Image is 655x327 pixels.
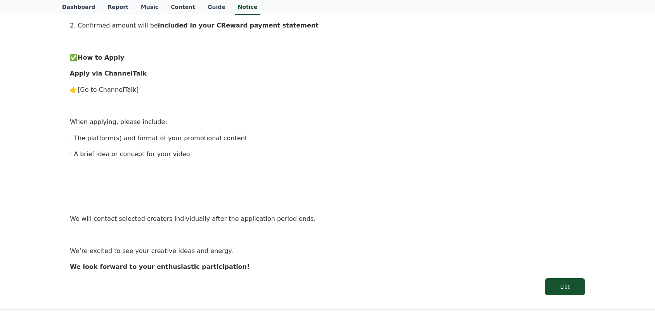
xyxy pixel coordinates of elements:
strong: We look forward to your enthusiastic participation! [70,263,250,270]
p: We’re excited to see your creative ideas and energy. [70,246,585,256]
p: · A brief idea or concept for your video [70,149,585,159]
button: List [545,278,585,295]
p: When applying, please include: [70,117,585,127]
p: ✅ [70,53,585,63]
strong: Apply via ChannelTalk [70,70,147,77]
strong: How to Apply [78,54,124,61]
p: · The platform(s) and format of your promotional content [70,133,585,143]
p: 👉 [70,85,585,95]
a: List [70,278,585,295]
p: We will contact selected creators individually after the application period ends. [70,214,585,224]
strong: included in your CReward payment statement [158,22,319,29]
p: 2. Confirmed amount will be [70,21,585,31]
div: List [560,283,570,291]
a: [Go to ChannelTalk] [78,86,139,93]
